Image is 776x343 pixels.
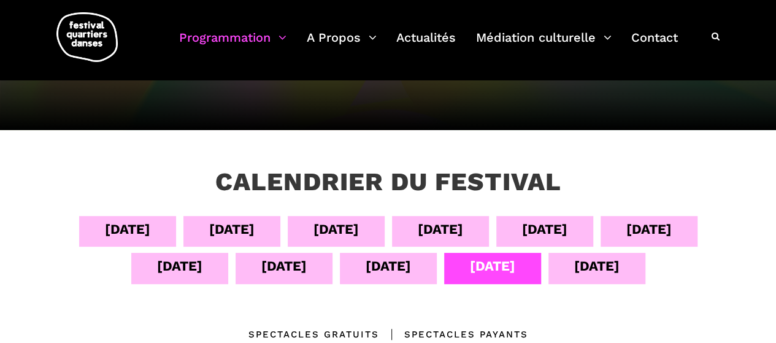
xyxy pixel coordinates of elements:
[631,27,678,63] a: Contact
[626,218,672,240] div: [DATE]
[179,27,286,63] a: Programmation
[418,218,463,240] div: [DATE]
[476,27,612,63] a: Médiation culturelle
[56,12,118,62] img: logo-fqd-med
[105,218,150,240] div: [DATE]
[261,255,307,277] div: [DATE]
[396,27,456,63] a: Actualités
[313,218,359,240] div: [DATE]
[522,218,567,240] div: [DATE]
[215,167,561,198] h3: Calendrier du festival
[366,255,411,277] div: [DATE]
[379,327,528,342] div: Spectacles Payants
[157,255,202,277] div: [DATE]
[248,327,379,342] div: Spectacles gratuits
[307,27,377,63] a: A Propos
[470,255,515,277] div: [DATE]
[574,255,620,277] div: [DATE]
[209,218,255,240] div: [DATE]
